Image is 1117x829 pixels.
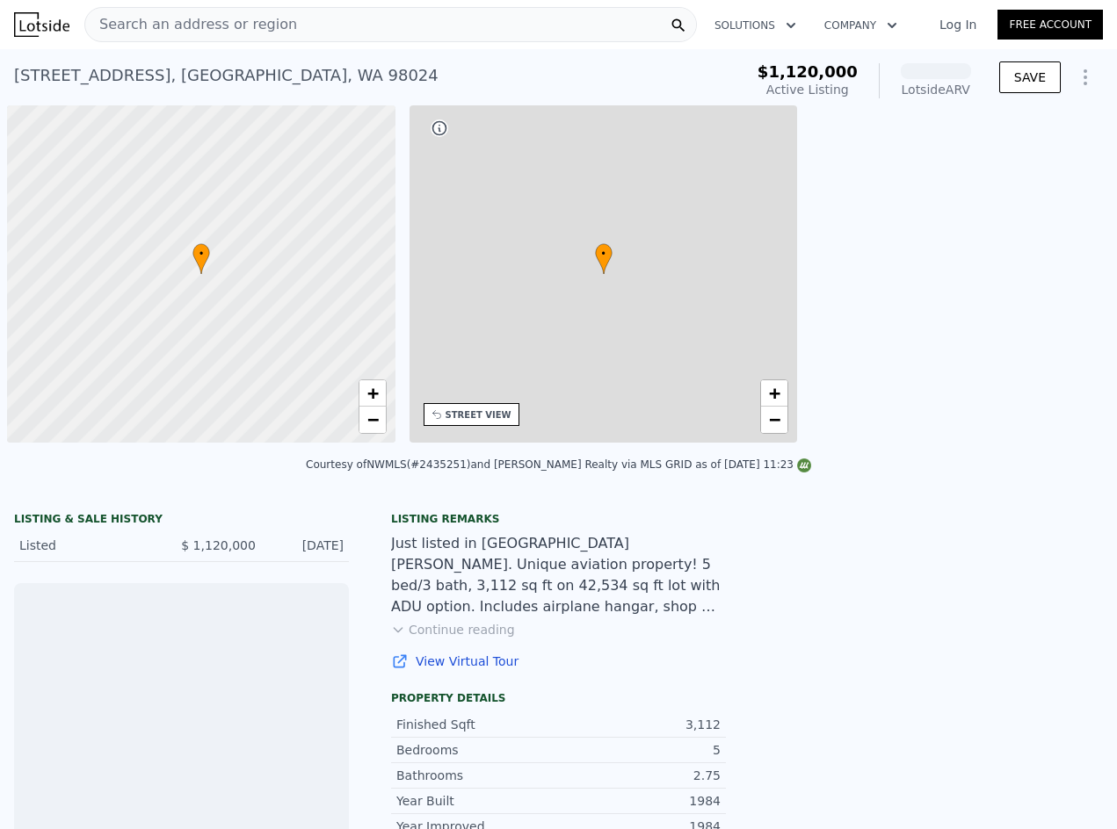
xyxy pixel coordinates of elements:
button: Show Options [1068,60,1103,95]
div: 2.75 [559,767,722,784]
a: Free Account [997,10,1103,40]
div: [STREET_ADDRESS] , [GEOGRAPHIC_DATA] , WA 98024 [14,63,439,88]
div: Property details [391,691,726,705]
span: $1,120,000 [758,62,858,81]
a: Zoom out [761,407,787,433]
div: 5 [559,741,722,759]
span: • [595,246,613,262]
div: Just listed in [GEOGRAPHIC_DATA][PERSON_NAME]. Unique aviation property! 5 bed/3 bath, 3,112 sq f... [391,533,726,617]
div: LISTING & SALE HISTORY [14,512,349,530]
div: Listed [19,537,167,554]
span: − [769,408,780,430]
a: Zoom in [359,380,386,407]
img: Lotside [14,12,69,37]
button: Solutions [700,10,810,41]
button: SAVE [999,61,1061,93]
a: Log In [918,16,997,33]
span: • [192,246,210,262]
a: Zoom out [359,407,386,433]
div: • [595,243,613,274]
a: View Virtual Tour [391,652,726,670]
div: 1984 [559,792,722,810]
span: + [769,382,780,404]
img: NWMLS Logo [797,458,811,472]
div: 3,112 [559,716,722,733]
span: − [366,408,378,430]
div: Listing remarks [391,512,726,526]
div: Bathrooms [396,767,559,784]
div: Courtesy of NWMLS (#2435251) and [PERSON_NAME] Realty via MLS GRID as of [DATE] 11:23 [306,458,811,471]
span: Search an address or region [85,14,297,35]
button: Continue reading [391,621,515,638]
div: • [192,243,210,274]
div: Year Built [396,792,559,810]
span: + [366,382,378,404]
div: Bedrooms [396,741,559,759]
div: Finished Sqft [396,716,559,733]
span: Active Listing [766,83,849,97]
div: STREET VIEW [446,408,511,422]
a: Zoom in [761,380,787,407]
button: Company [810,10,911,41]
div: [DATE] [270,537,344,554]
div: Lotside ARV [901,81,971,98]
span: $ 1,120,000 [181,538,256,552]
